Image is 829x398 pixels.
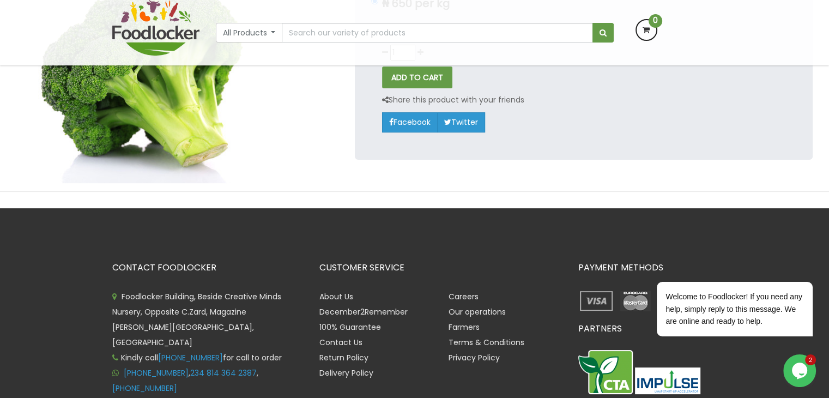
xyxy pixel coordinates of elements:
iframe: chat widget [783,354,818,387]
iframe: chat widget [622,220,818,349]
a: Facebook [382,112,438,132]
a: Return Policy [319,352,368,363]
input: Search our variety of products [282,23,592,43]
a: [PHONE_NUMBER] [124,367,189,378]
a: About Us [319,291,353,302]
span: Kindly call for call to order [112,352,282,363]
span: , , [112,367,258,394]
button: ADD TO CART [382,67,452,88]
button: All Products [216,23,283,43]
img: payment [617,289,653,313]
a: [PHONE_NUMBER] [158,352,223,363]
a: [PHONE_NUMBER] [112,383,177,394]
p: Share this product with your friends [382,94,524,106]
a: Delivery Policy [319,367,373,378]
a: Our operations [449,306,506,317]
h3: CONTACT FOODLOCKER [112,263,303,273]
a: Contact Us [319,337,362,348]
a: Terms & Conditions [449,337,524,348]
a: Farmers [449,322,480,333]
a: 100% Guarantee [319,322,381,333]
a: Twitter [437,112,485,132]
img: CTA [578,350,633,395]
a: Privacy Policy [449,352,500,363]
a: December2Remember [319,306,408,317]
img: Impulse [635,367,700,394]
h3: PARTNERS [578,324,717,334]
span: Foodlocker Building, Beside Creative Minds Nursery, Opposite C.Zard, Magazine [PERSON_NAME][GEOGR... [112,291,281,348]
img: payment [578,289,615,313]
h3: PAYMENT METHODS [578,263,717,273]
a: 234 814 364 2387 [190,367,257,378]
a: Careers [449,291,479,302]
h3: CUSTOMER SERVICE [319,263,562,273]
span: 0 [649,14,662,28]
